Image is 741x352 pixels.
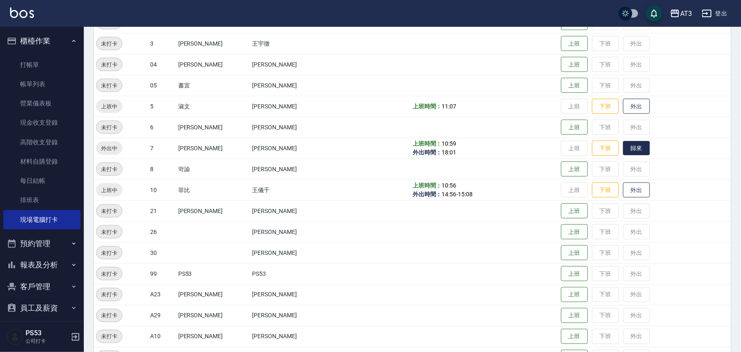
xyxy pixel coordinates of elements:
span: 10:56 [442,182,457,189]
td: 菲比 [176,180,250,200]
button: 上班 [561,245,588,261]
td: A29 [148,305,176,326]
button: 上班 [561,36,588,51]
span: 未打卡 [96,270,122,278]
td: 淑文 [176,96,250,117]
td: 30 [148,242,176,263]
td: PS53 [250,263,337,284]
a: 現場電腦打卡 [3,210,81,229]
td: [PERSON_NAME] [250,96,337,117]
button: 上班 [561,224,588,240]
td: 書宜 [176,75,250,96]
a: 材料自購登錄 [3,152,81,171]
button: 下班 [592,99,619,114]
td: [PERSON_NAME] [250,221,337,242]
button: 報表及分析 [3,254,81,276]
span: 未打卡 [96,290,122,299]
button: 外出 [623,99,650,114]
button: 上班 [561,308,588,324]
span: 15:08 [458,191,473,198]
a: 每日結帳 [3,171,81,190]
div: AT3 [680,8,692,19]
td: 岢諭 [176,159,250,180]
td: 7 [148,138,176,159]
button: 外出 [623,182,650,198]
td: [PERSON_NAME] [176,326,250,347]
button: 上班 [561,266,588,282]
td: 26 [148,221,176,242]
span: 未打卡 [96,311,122,320]
span: 18:01 [442,149,457,156]
button: 上班 [561,162,588,177]
span: 未打卡 [96,228,122,236]
td: 99 [148,263,176,284]
td: [PERSON_NAME] [250,138,337,159]
td: [PERSON_NAME] [176,138,250,159]
td: 8 [148,159,176,180]
td: 10 [148,180,176,200]
span: 上班中 [96,186,122,195]
b: 上班時間： [413,103,442,110]
td: PS53 [176,263,250,284]
span: 10:59 [442,140,457,147]
td: 5 [148,96,176,117]
td: [PERSON_NAME] [176,305,250,326]
td: [PERSON_NAME] [250,326,337,347]
td: A23 [148,284,176,305]
button: 下班 [592,141,619,156]
span: 外出中 [96,144,122,153]
td: [PERSON_NAME] [176,284,250,305]
span: 未打卡 [96,165,122,174]
td: [PERSON_NAME] [176,200,250,221]
button: 上班 [561,287,588,303]
td: 3 [148,33,176,54]
td: [PERSON_NAME] [250,284,337,305]
h5: PS53 [26,329,68,337]
button: 歸來 [623,141,650,156]
p: 公司打卡 [26,337,68,345]
span: 上班中 [96,102,122,111]
span: 未打卡 [96,207,122,216]
a: 排班表 [3,190,81,210]
a: 打帳單 [3,55,81,75]
button: 客戶管理 [3,276,81,298]
img: Person [7,329,23,345]
td: 王儀千 [250,180,337,200]
td: 05 [148,75,176,96]
td: [PERSON_NAME] [250,54,337,75]
td: 04 [148,54,176,75]
a: 現金收支登錄 [3,113,81,132]
button: 櫃檯作業 [3,30,81,52]
span: 未打卡 [96,123,122,132]
button: 登出 [699,6,731,21]
button: 上班 [561,329,588,344]
b: 上班時間： [413,140,442,147]
td: [PERSON_NAME] [250,242,337,263]
span: 未打卡 [96,249,122,257]
td: [PERSON_NAME] [250,159,337,180]
b: 外出時間： [413,149,442,156]
button: 下班 [592,182,619,198]
span: 未打卡 [96,60,122,69]
td: 王宇徵 [250,33,337,54]
span: 未打卡 [96,39,122,48]
button: 上班 [561,57,588,72]
span: 14:56 [442,191,457,198]
button: save [646,5,663,22]
button: 上班 [561,120,588,135]
a: 帳單列表 [3,75,81,94]
td: [PERSON_NAME] [176,117,250,138]
img: Logo [10,8,34,18]
td: 6 [148,117,176,138]
td: [PERSON_NAME] [250,75,337,96]
b: 外出時間： [413,191,442,198]
b: 上班時間： [413,182,442,189]
td: [PERSON_NAME] [250,200,337,221]
span: 未打卡 [96,81,122,90]
button: 上班 [561,203,588,219]
button: AT3 [667,5,695,22]
td: [PERSON_NAME] [176,54,250,75]
a: 營業儀表板 [3,94,81,113]
td: - [411,180,559,200]
button: 預約管理 [3,233,81,254]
